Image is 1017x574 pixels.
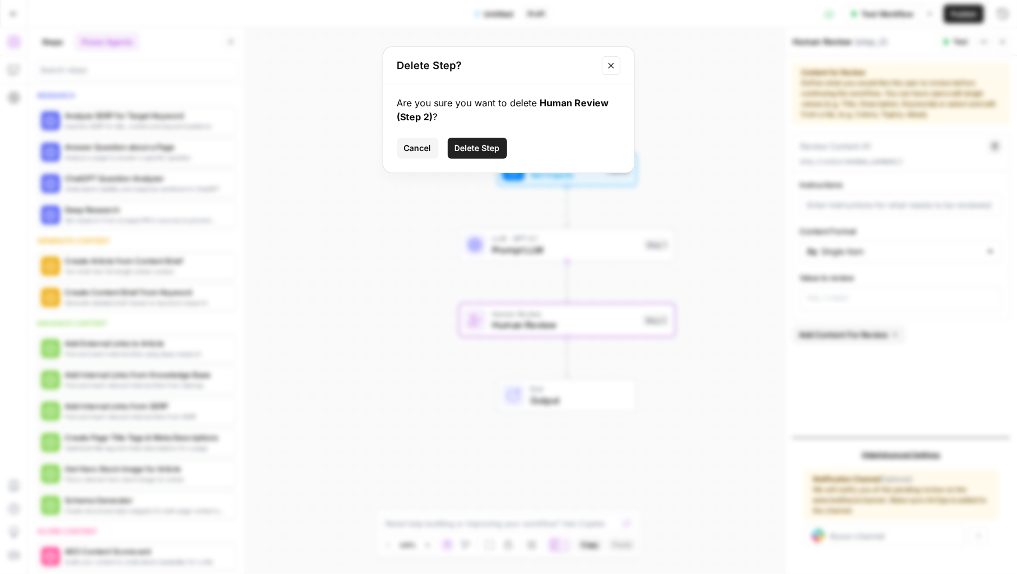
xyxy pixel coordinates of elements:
[602,56,620,75] button: Close modal
[455,142,500,154] span: Delete Step
[397,96,620,124] div: Are you sure you want to delete ?
[448,138,507,159] button: Delete Step
[397,58,595,74] h2: Delete Step?
[404,142,431,154] span: Cancel
[397,138,438,159] button: Cancel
